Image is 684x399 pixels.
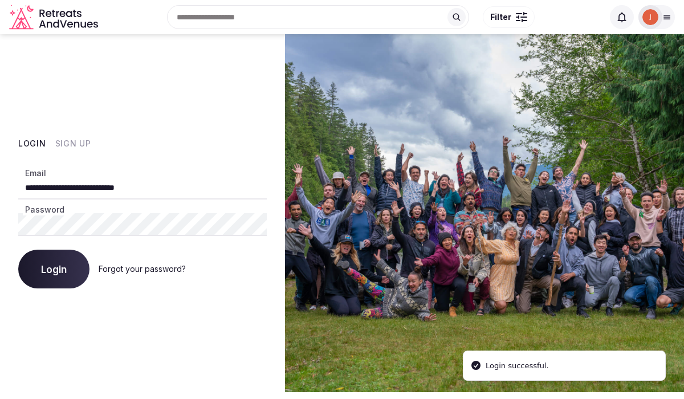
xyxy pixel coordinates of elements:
[9,5,100,30] svg: Retreats and Venues company logo
[490,11,511,23] span: Filter
[41,263,67,275] span: Login
[642,9,658,25] img: jamie.stevens
[9,5,100,30] a: Visit the homepage
[285,34,684,392] img: My Account Background
[18,138,46,149] button: Login
[55,138,91,149] button: Sign Up
[486,360,549,372] div: Login successful.
[483,6,535,28] button: Filter
[18,250,89,288] button: Login
[99,264,186,274] a: Forgot your password?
